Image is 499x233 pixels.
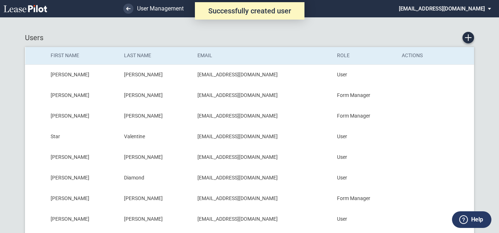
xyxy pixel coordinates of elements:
[51,175,89,181] span: [PERSON_NAME]
[337,216,347,222] span: User
[124,154,163,160] span: [PERSON_NAME]
[51,154,89,160] span: [PERSON_NAME]
[337,175,347,181] span: User
[124,216,163,222] span: [PERSON_NAME]
[337,154,347,160] span: User
[337,72,347,77] span: User
[337,92,370,98] span: Form Manager
[46,47,119,64] th: First Name
[192,188,332,209] td: [EMAIL_ADDRESS][DOMAIN_NAME]
[195,2,304,20] div: Successfully created user
[452,211,491,228] button: Help
[192,209,332,229] td: [EMAIL_ADDRESS][DOMAIN_NAME]
[124,92,163,98] span: [PERSON_NAME]
[192,85,332,106] td: [EMAIL_ADDRESS][DOMAIN_NAME]
[192,106,332,126] td: [EMAIL_ADDRESS][DOMAIN_NAME]
[51,216,89,222] span: [PERSON_NAME]
[332,47,397,64] th: Role
[192,126,332,147] td: [EMAIL_ADDRESS][DOMAIN_NAME]
[192,64,332,85] td: [EMAIL_ADDRESS][DOMAIN_NAME]
[124,175,144,181] span: Diamond
[462,32,474,43] a: New User
[124,134,145,139] span: Valentine
[337,113,370,119] span: Form Manager
[397,47,474,64] th: Actions
[471,215,483,224] label: Help
[119,47,192,64] th: Last Name
[124,113,163,119] span: [PERSON_NAME]
[124,72,163,77] span: [PERSON_NAME]
[51,92,89,98] span: [PERSON_NAME]
[51,113,89,119] span: [PERSON_NAME]
[51,72,89,77] span: [PERSON_NAME]
[192,47,332,64] th: Email
[124,195,163,201] span: [PERSON_NAME]
[51,134,60,139] span: Star
[337,195,370,201] span: Form Manager
[192,147,332,168] td: [EMAIL_ADDRESS][DOMAIN_NAME]
[25,32,474,43] div: Users
[51,195,89,201] span: [PERSON_NAME]
[337,134,347,139] span: User
[192,168,332,188] td: [EMAIL_ADDRESS][DOMAIN_NAME]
